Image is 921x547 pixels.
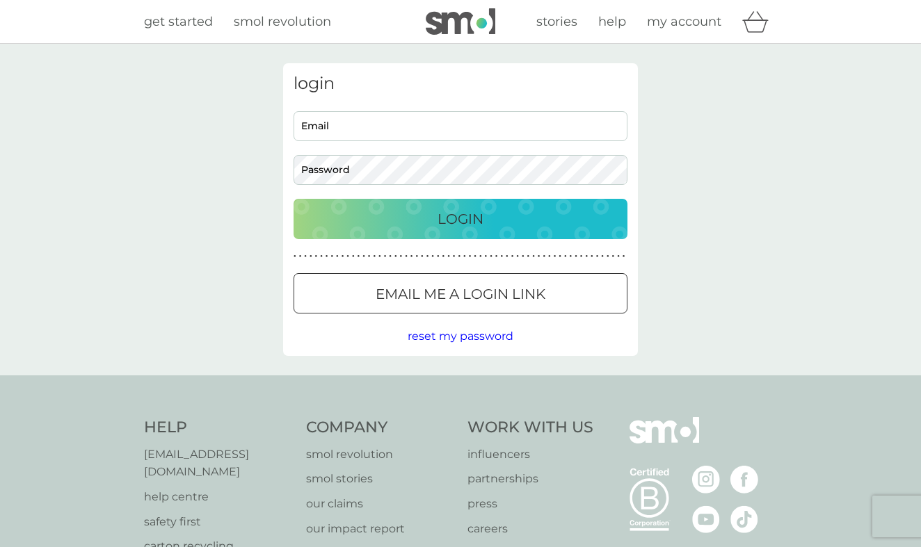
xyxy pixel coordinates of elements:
[415,253,418,260] p: ●
[467,495,593,513] a: press
[467,446,593,464] a: influencers
[306,417,454,439] h4: Company
[511,253,514,260] p: ●
[400,253,403,260] p: ●
[469,253,472,260] p: ●
[495,253,498,260] p: ●
[485,253,488,260] p: ●
[362,253,365,260] p: ●
[144,513,292,531] a: safety first
[559,253,561,260] p: ●
[580,253,583,260] p: ●
[352,253,355,260] p: ●
[442,253,445,260] p: ●
[389,253,392,260] p: ●
[294,273,627,313] button: Email me a login link
[336,253,339,260] p: ●
[437,253,440,260] p: ●
[306,520,454,538] a: our impact report
[543,253,545,260] p: ●
[234,12,331,32] a: smol revolution
[144,488,292,506] a: help centre
[527,253,530,260] p: ●
[467,520,593,538] a: careers
[742,8,777,35] div: basket
[410,253,413,260] p: ●
[294,199,627,239] button: Login
[306,470,454,488] a: smol stories
[467,470,593,488] a: partnerships
[330,253,333,260] p: ●
[730,505,758,533] img: visit the smol Tiktok page
[346,253,349,260] p: ●
[315,253,318,260] p: ●
[623,253,625,260] p: ●
[647,12,721,32] a: my account
[368,253,371,260] p: ●
[294,253,296,260] p: ●
[479,253,482,260] p: ●
[342,253,344,260] p: ●
[585,253,588,260] p: ●
[234,14,331,29] span: smol revolution
[144,446,292,481] a: [EMAIL_ADDRESS][DOMAIN_NAME]
[306,446,454,464] a: smol revolution
[516,253,519,260] p: ●
[490,253,492,260] p: ●
[408,329,513,343] span: reset my password
[438,208,483,230] p: Login
[144,14,213,29] span: get started
[617,253,620,260] p: ●
[310,253,312,260] p: ●
[408,327,513,345] button: reset my password
[458,253,460,260] p: ●
[378,253,381,260] p: ●
[564,253,567,260] p: ●
[607,253,609,260] p: ●
[447,253,450,260] p: ●
[426,8,495,35] img: smol
[306,495,454,513] a: our claims
[536,14,577,29] span: stories
[431,253,434,260] p: ●
[405,253,408,260] p: ●
[500,253,503,260] p: ●
[453,253,456,260] p: ●
[299,253,302,260] p: ●
[373,253,376,260] p: ●
[536,12,577,32] a: stories
[570,253,572,260] p: ●
[474,253,476,260] p: ●
[376,283,545,305] p: Email me a login link
[554,253,556,260] p: ●
[612,253,615,260] p: ●
[692,505,720,533] img: visit the smol Youtube page
[532,253,535,260] p: ●
[463,253,466,260] p: ●
[601,253,604,260] p: ●
[596,253,599,260] p: ●
[144,417,292,439] h4: Help
[730,466,758,493] img: visit the smol Facebook page
[647,14,721,29] span: my account
[144,12,213,32] a: get started
[538,253,540,260] p: ●
[320,253,323,260] p: ●
[304,253,307,260] p: ●
[506,253,508,260] p: ●
[326,253,328,260] p: ●
[394,253,397,260] p: ●
[598,14,626,29] span: help
[358,253,360,260] p: ●
[598,12,626,32] a: help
